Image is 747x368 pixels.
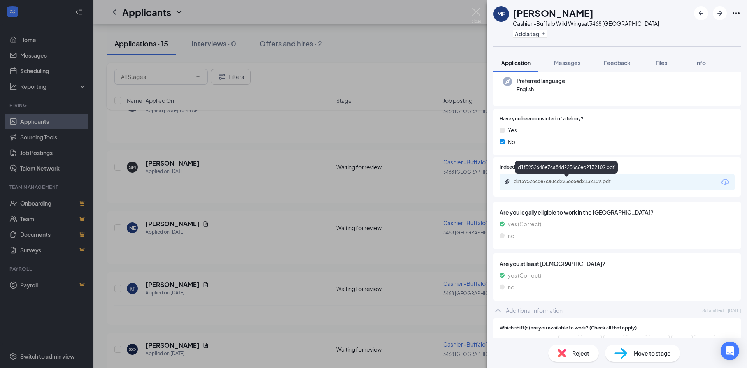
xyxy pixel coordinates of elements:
[713,6,727,20] button: ArrowRight
[656,59,667,66] span: Files
[633,349,671,357] span: Move to stage
[702,307,725,313] span: Submitted:
[604,59,630,66] span: Feedback
[721,178,730,187] svg: Download
[541,32,545,36] svg: Plus
[508,271,541,280] span: yes (Correct)
[513,30,547,38] button: PlusAdd a tag
[513,19,659,27] div: Cashier -Buffalo Wild Wings at 3468 [GEOGRAPHIC_DATA]
[731,9,741,18] svg: Ellipses
[508,231,514,240] span: no
[728,307,741,313] span: [DATE]
[508,283,514,291] span: no
[504,178,510,185] svg: Paperclip
[517,77,565,85] span: Preferred language
[500,324,637,332] span: Which shift(s) are you available to work? (Check all that apply)
[500,164,534,171] span: Indeed Resume
[500,208,735,217] span: Are you legally eligible to work in the [GEOGRAPHIC_DATA]?
[500,259,735,268] span: Are you at least [DEMOGRAPHIC_DATA]?
[504,178,630,186] a: Paperclipd1f5952648e7ca84d2256c6ed2132109.pdf
[572,349,589,357] span: Reject
[694,6,708,20] button: ArrowLeftNew
[497,10,505,18] div: ME
[715,9,724,18] svg: ArrowRight
[517,85,565,93] span: English
[513,6,593,19] h1: [PERSON_NAME]
[493,306,503,315] svg: ChevronUp
[721,342,739,360] div: Open Intercom Messenger
[500,115,584,123] span: Have you been convicted of a felony?
[508,220,541,228] span: yes (Correct)
[554,59,580,66] span: Messages
[508,137,515,146] span: No
[515,161,618,174] div: d1f5952648e7ca84d2256c6ed2132109.pdf
[696,9,706,18] svg: ArrowLeftNew
[514,178,622,185] div: d1f5952648e7ca84d2256c6ed2132109.pdf
[506,306,563,314] div: Additional Information
[508,126,517,134] span: Yes
[695,59,706,66] span: Info
[501,59,531,66] span: Application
